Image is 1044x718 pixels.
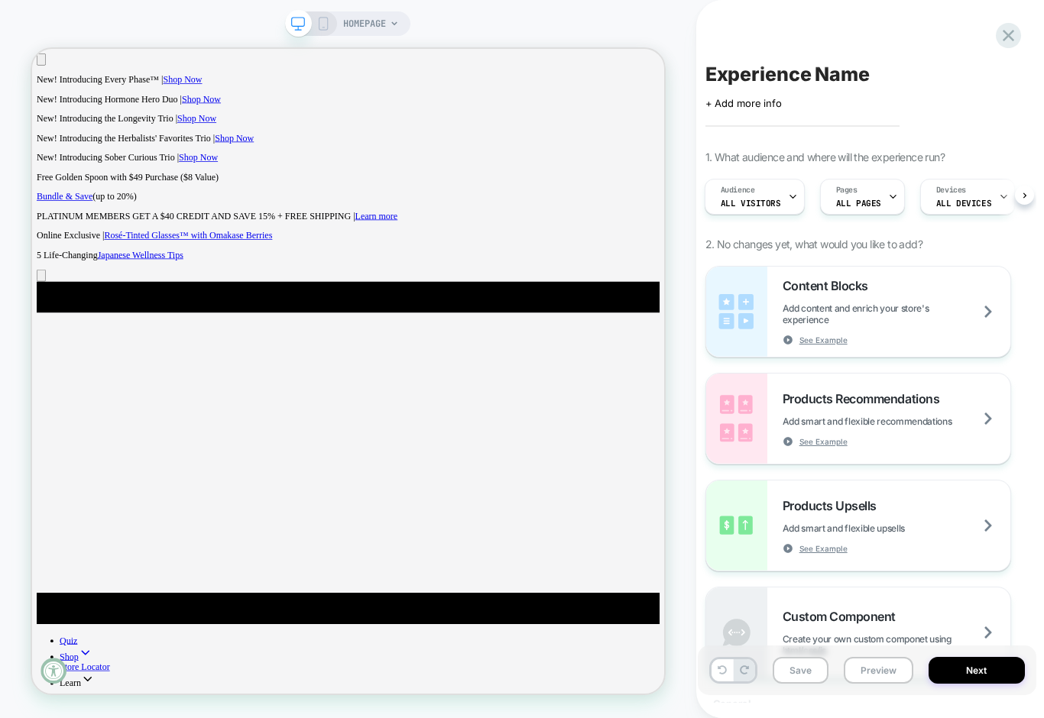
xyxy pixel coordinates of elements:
span: Add content and enrich your store's experience [783,302,1010,325]
p: New! Introducing Sober Curious Trio | [6,138,837,152]
a: Shop Now [175,34,227,47]
span: Custom Component [783,609,903,624]
a: Rosé-Tinted Glasses™ with Omakase Berries [96,242,320,255]
a: Bundle & Save [6,190,81,203]
span: + Add more info [705,97,782,109]
p: New! Introducing Hormone Hero Duo | [6,60,837,74]
a: Japanese Wellness Tips [87,268,202,281]
span: ALL DEVICES [936,198,991,209]
p: Online Exclusive | [6,242,837,256]
p: (up to 20%) [6,190,837,204]
span: HOMEPAGE [343,11,386,36]
span: Add smart and flexible recommendations [783,416,991,427]
span: Pages [836,185,858,196]
span: See Example [799,543,848,554]
span: See Example [799,436,848,447]
button: Navigate to previous announcement [6,6,18,22]
a: Shop Now [199,60,251,73]
p: 5 Life-Changing [6,268,837,282]
span: Add smart and flexible upsells [783,522,943,534]
a: Shop Now [196,138,248,151]
div: Announcement [6,34,837,282]
span: Content Blocks [783,278,876,293]
span: See Example [799,335,848,345]
p: Free Golden Spoon with $49 Purchase ($8 Value) [6,164,837,178]
button: Navigate to next announcement [6,294,18,310]
span: 2. No changes yet, what would you like to add? [705,238,922,251]
span: ALL PAGES [836,198,881,209]
span: Products Recommendations [783,391,947,406]
span: Products Upsells [783,498,884,513]
button: Preview [844,657,913,684]
a: Shop Now [244,112,296,125]
span: 1. What audience and where will the experience run? [705,150,945,163]
span: Experience Name [705,63,870,86]
span: All Visitors [721,198,781,209]
a: Shop Now [193,86,245,99]
span: Devices [936,185,966,196]
button: Next [929,657,1025,684]
p: New! Introducing Every Phase™ | [6,34,837,48]
p: New! Introducing the Longevity Trio | [6,86,837,100]
span: Create your own custom componet using html/css/js [783,633,1010,656]
p: New! Introducing the Herbalists' Favorites Trio | [6,112,837,126]
p: PLATINUM MEMBERS GET A $40 CREDIT AND SAVE 15% + FREE SHIPPING | [6,216,837,230]
a: Learn more [430,216,487,229]
button: Save [773,657,828,684]
span: Audience [721,185,755,196]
